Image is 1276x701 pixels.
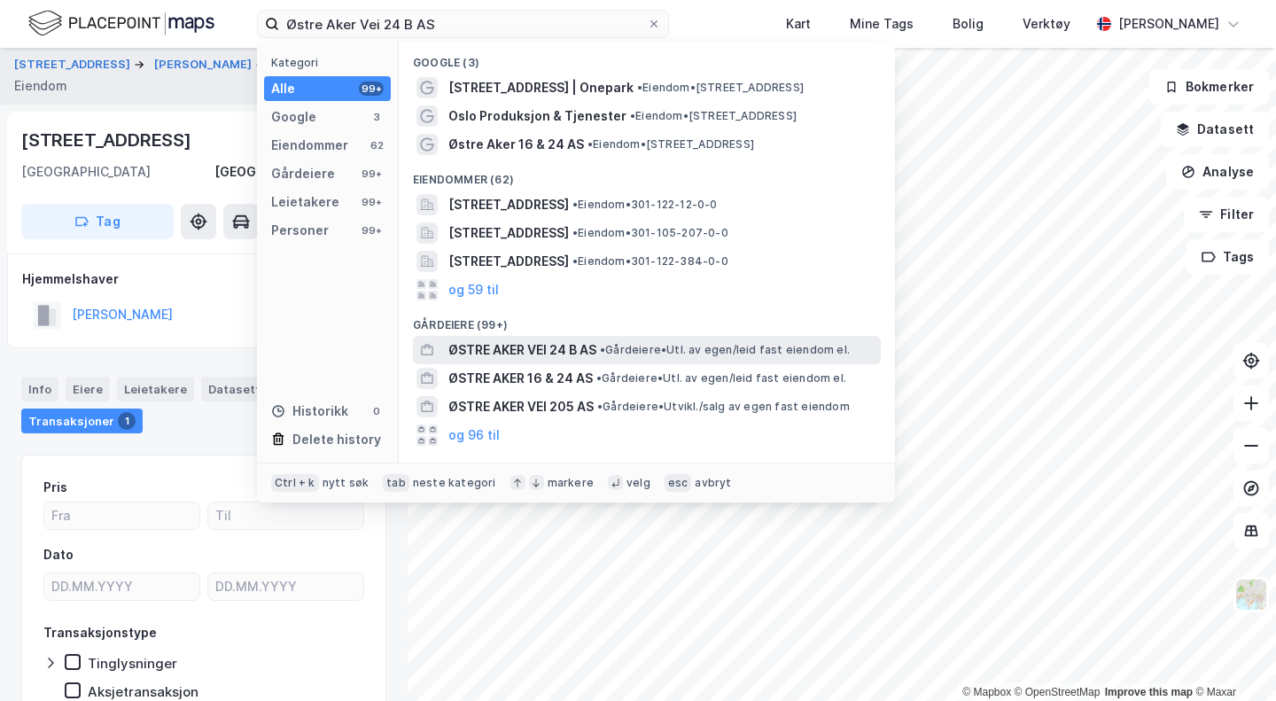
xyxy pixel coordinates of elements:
[448,134,584,155] span: Østre Aker 16 & 24 AS
[43,477,67,498] div: Pris
[786,13,811,35] div: Kart
[448,424,500,446] button: og 96 til
[359,223,384,238] div: 99+
[448,396,594,417] span: ØSTRE AKER VEI 205 AS
[413,476,496,490] div: neste kategori
[279,11,647,37] input: Søk på adresse, matrikkel, gårdeiere, leietakere eller personer
[214,161,386,183] div: [GEOGRAPHIC_DATA], 104/1
[596,371,602,385] span: •
[572,226,578,239] span: •
[448,194,569,215] span: [STREET_ADDRESS]
[1161,112,1269,147] button: Datasett
[572,226,728,240] span: Eiendom • 301-105-207-0-0
[399,304,895,336] div: Gårdeiere (99+)
[271,135,348,156] div: Eiendommer
[600,343,850,357] span: Gårdeiere • Utl. av egen/leid fast eiendom el.
[271,401,348,422] div: Historikk
[448,222,569,244] span: [STREET_ADDRESS]
[399,449,895,481] div: Leietakere (99+)
[271,191,339,213] div: Leietakere
[572,198,578,211] span: •
[359,82,384,96] div: 99+
[1187,239,1269,275] button: Tags
[208,573,363,600] input: DD.MM.YYYY
[597,400,850,414] span: Gårdeiere • Utvikl./salg av egen fast eiendom
[271,163,335,184] div: Gårdeiere
[665,474,692,492] div: esc
[22,269,385,290] div: Hjemmelshaver
[637,81,804,95] span: Eiendom • [STREET_ADDRESS]
[43,544,74,565] div: Dato
[370,138,384,152] div: 62
[572,254,578,268] span: •
[43,622,157,643] div: Transaksjonstype
[1023,13,1070,35] div: Verktøy
[208,502,363,529] input: Til
[1234,578,1268,611] img: Z
[637,81,642,94] span: •
[118,412,136,430] div: 1
[88,683,198,700] div: Aksjetransaksjon
[271,78,295,99] div: Alle
[88,655,177,672] div: Tinglysninger
[201,377,268,401] div: Datasett
[448,105,626,127] span: Oslo Produksjon & Tjenester
[597,400,603,413] span: •
[600,343,605,356] span: •
[21,409,143,433] div: Transaksjoner
[370,404,384,418] div: 0
[953,13,984,35] div: Bolig
[21,204,174,239] button: Tag
[271,474,319,492] div: Ctrl + k
[154,56,255,74] button: [PERSON_NAME]
[448,368,593,389] span: ØSTRE AKER 16 & 24 AS
[370,110,384,124] div: 3
[1166,154,1269,190] button: Analyse
[1105,686,1193,698] a: Improve this map
[448,339,596,361] span: ØSTRE AKER VEI 24 B AS
[271,106,316,128] div: Google
[323,476,370,490] div: nytt søk
[448,251,569,272] span: [STREET_ADDRESS]
[117,377,194,401] div: Leietakere
[850,13,914,35] div: Mine Tags
[44,502,199,529] input: Fra
[572,254,728,269] span: Eiendom • 301-122-384-0-0
[271,220,329,241] div: Personer
[1149,69,1269,105] button: Bokmerker
[962,686,1011,698] a: Mapbox
[359,167,384,181] div: 99+
[1118,13,1219,35] div: [PERSON_NAME]
[1184,197,1269,232] button: Filter
[448,279,499,300] button: og 59 til
[587,137,593,151] span: •
[292,429,381,450] div: Delete history
[28,8,214,39] img: logo.f888ab2527a4732fd821a326f86c7f29.svg
[399,42,895,74] div: Google (3)
[596,371,846,386] span: Gårdeiere • Utl. av egen/leid fast eiendom el.
[1187,616,1276,701] iframe: Chat Widget
[630,109,635,122] span: •
[626,476,650,490] div: velg
[548,476,594,490] div: markere
[695,476,731,490] div: avbryt
[630,109,797,123] span: Eiendom • [STREET_ADDRESS]
[14,56,134,74] button: [STREET_ADDRESS]
[21,126,195,154] div: [STREET_ADDRESS]
[359,195,384,209] div: 99+
[572,198,718,212] span: Eiendom • 301-122-12-0-0
[383,474,409,492] div: tab
[44,573,199,600] input: DD.MM.YYYY
[1015,686,1101,698] a: OpenStreetMap
[21,161,151,183] div: [GEOGRAPHIC_DATA]
[1187,616,1276,701] div: Kontrollprogram for chat
[587,137,754,152] span: Eiendom • [STREET_ADDRESS]
[448,77,634,98] span: [STREET_ADDRESS] | Onepark
[66,377,110,401] div: Eiere
[14,75,67,97] div: Eiendom
[399,159,895,191] div: Eiendommer (62)
[271,56,391,69] div: Kategori
[21,377,58,401] div: Info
